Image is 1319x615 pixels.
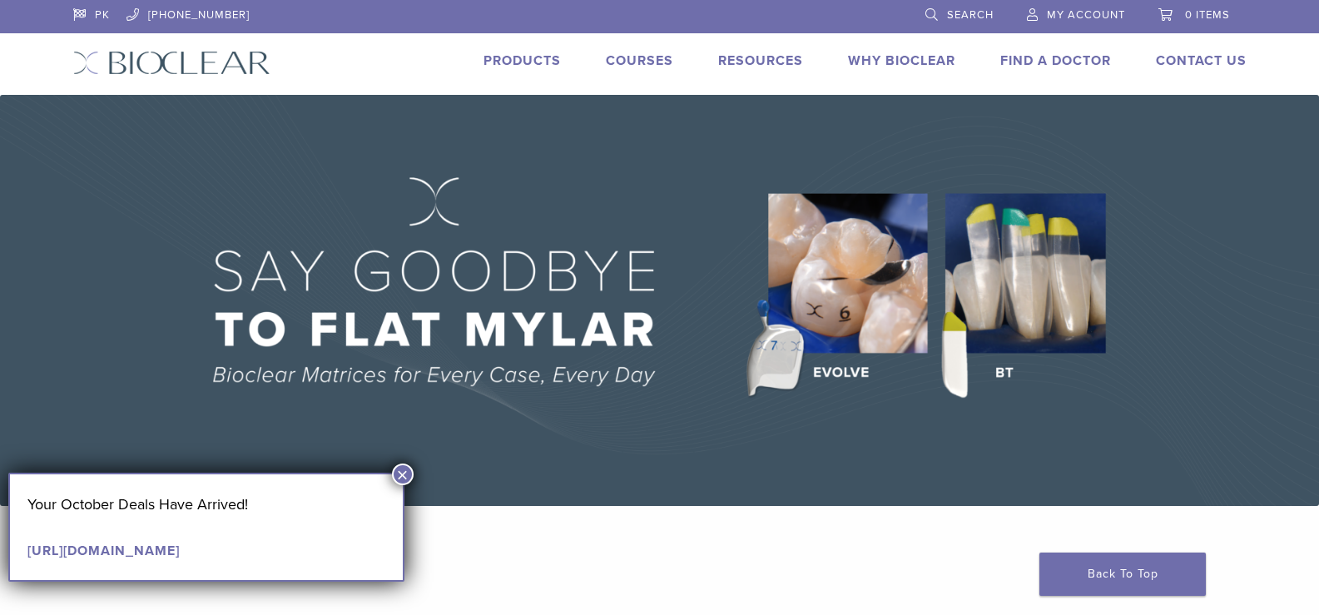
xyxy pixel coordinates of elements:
a: Products [483,52,561,69]
span: 0 items [1185,8,1230,22]
a: Back To Top [1039,553,1206,596]
p: Your October Deals Have Arrived! [27,492,385,517]
a: Find A Doctor [1000,52,1111,69]
span: My Account [1047,8,1125,22]
button: Close [392,464,414,485]
span: Search [947,8,994,22]
a: Resources [718,52,803,69]
a: [URL][DOMAIN_NAME] [27,543,180,559]
a: Courses [606,52,673,69]
a: Contact Us [1156,52,1247,69]
img: Bioclear [73,51,270,75]
a: Why Bioclear [848,52,955,69]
